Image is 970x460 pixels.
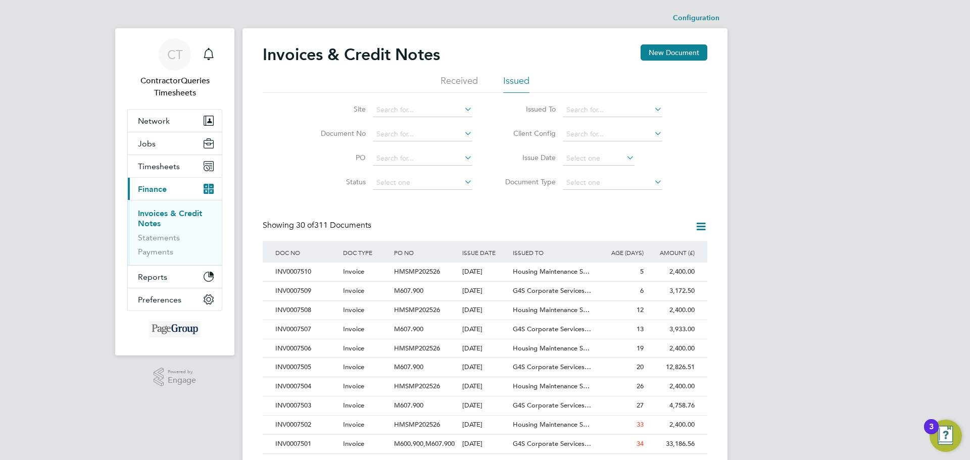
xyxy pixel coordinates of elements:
span: 27 [637,401,644,410]
span: 12 [637,305,644,314]
label: Issued To [498,105,556,114]
input: Search for... [373,151,472,166]
span: Powered by [168,368,196,376]
div: INV0007505 [273,358,341,377]
span: Invoice [343,286,364,295]
div: [DATE] [460,377,511,396]
div: 33,186.56 [646,435,697,453]
button: Timesheets [128,155,222,177]
span: Invoice [343,325,364,333]
div: INV0007504 [273,377,341,396]
div: 2,400.00 [646,301,697,320]
div: INV0007510 [273,263,341,281]
label: Document No [308,129,366,138]
span: HMSMP202526 [394,267,440,276]
h2: Invoices & Credit Notes [263,44,440,65]
span: M600.900,M607.900 [394,439,455,448]
div: [DATE] [460,416,511,434]
div: 2,400.00 [646,377,697,396]
div: 2,400.00 [646,339,697,358]
span: 311 Documents [296,220,371,230]
div: [DATE] [460,339,511,358]
div: [DATE] [460,358,511,377]
div: AGE (DAYS) [595,241,646,264]
div: [DATE] [460,263,511,281]
input: Search for... [563,103,662,117]
div: 3,172.50 [646,282,697,300]
span: 6 [640,286,644,295]
button: Jobs [128,132,222,155]
input: Select one [373,176,472,190]
div: [DATE] [460,282,511,300]
span: HMSMP202526 [394,344,440,352]
input: Select one [563,151,635,166]
span: Invoice [343,401,364,410]
div: Showing [263,220,373,231]
span: M607.900 [394,325,423,333]
div: INV0007506 [273,339,341,358]
span: Housing Maintenance S… [513,267,590,276]
span: Invoice [343,420,364,429]
li: Received [441,75,478,93]
li: Configuration [673,8,719,28]
span: Reports [138,272,167,282]
span: 19 [637,344,644,352]
input: Search for... [373,103,472,117]
div: 2,400.00 [646,416,697,434]
span: Timesheets [138,162,180,171]
span: CT [167,48,183,61]
button: Reports [128,266,222,288]
label: Document Type [498,177,556,186]
div: 2,400.00 [646,263,697,281]
a: Powered byEngage [154,368,197,387]
span: 13 [637,325,644,333]
span: G4S Corporate Services… [513,401,591,410]
span: G4S Corporate Services… [513,286,591,295]
span: Invoice [343,344,364,352]
span: M607.900 [394,363,423,371]
span: Housing Maintenance S… [513,344,590,352]
div: DOC TYPE [341,241,392,264]
div: [DATE] [460,435,511,453]
div: Finance [128,200,222,265]
div: DOC NO [273,241,341,264]
a: Invoices & Credit Notes [138,209,202,228]
div: INV0007507 [273,320,341,339]
span: 20 [637,363,644,371]
span: Housing Maintenance S… [513,305,590,314]
span: ContractorQueries Timesheets [127,75,222,99]
span: Jobs [138,139,156,148]
span: 30 of [296,220,314,230]
button: Preferences [128,288,222,311]
span: 5 [640,267,644,276]
button: Finance [128,178,222,200]
span: M607.900 [394,286,423,295]
div: INV0007508 [273,301,341,320]
label: Status [308,177,366,186]
span: Preferences [138,295,181,304]
div: 12,826.51 [646,358,697,377]
input: Select one [563,176,662,190]
div: 4,758.76 [646,396,697,415]
span: M607.900 [394,401,423,410]
div: [DATE] [460,320,511,339]
span: Network [138,116,170,126]
div: PO NO [392,241,459,264]
span: Invoice [343,382,364,390]
input: Search for... [563,127,662,141]
span: HMSMP202526 [394,420,440,429]
span: G4S Corporate Services… [513,439,591,448]
span: G4S Corporate Services… [513,363,591,371]
div: AMOUNT (£) [646,241,697,264]
div: INV0007503 [273,396,341,415]
label: PO [308,153,366,162]
div: INV0007501 [273,435,341,453]
div: INV0007509 [273,282,341,300]
span: Housing Maintenance S… [513,382,590,390]
a: Payments [138,247,173,257]
label: Site [308,105,366,114]
span: 34 [637,439,644,448]
div: ISSUE DATE [460,241,511,264]
div: [DATE] [460,396,511,415]
span: Finance [138,184,167,194]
